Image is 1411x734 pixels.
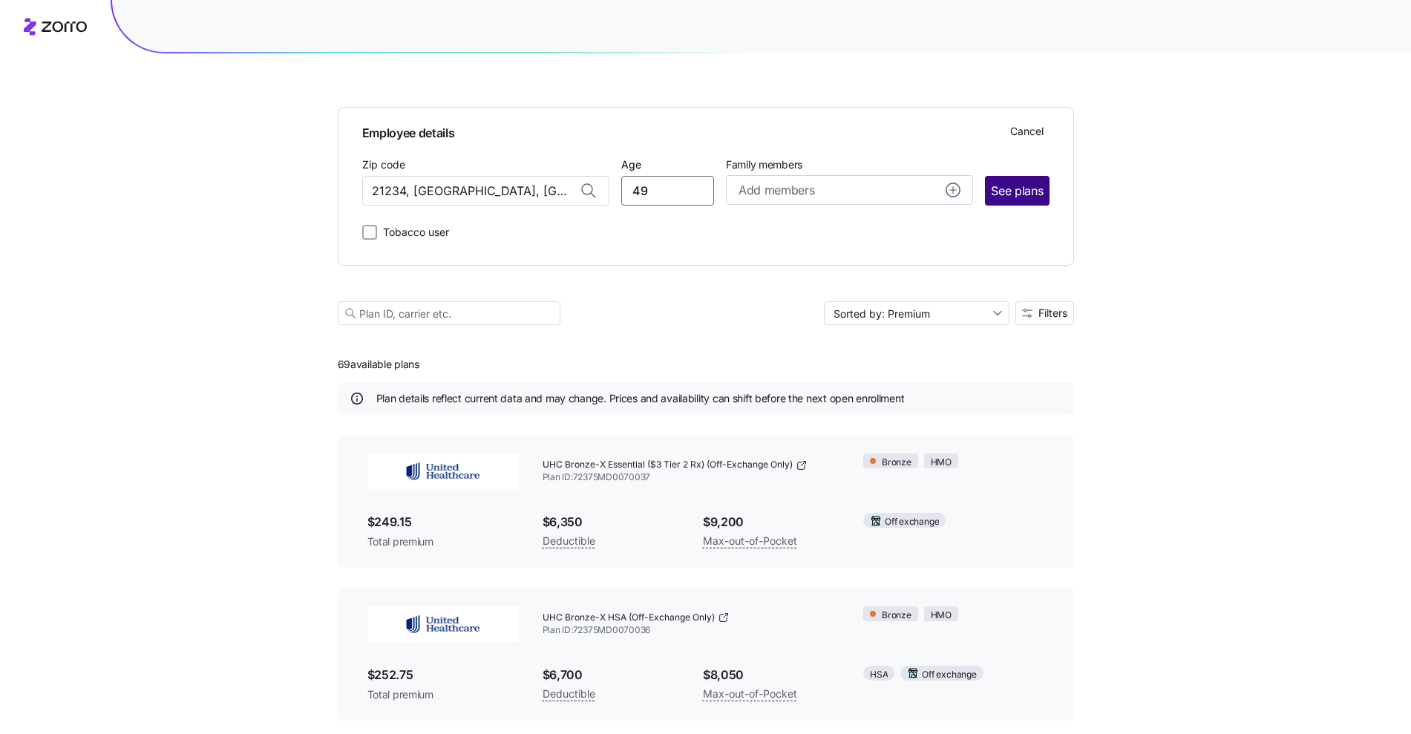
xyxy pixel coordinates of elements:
[621,176,714,206] input: Age
[1015,301,1074,325] button: Filters
[543,459,793,471] span: UHC Bronze-X Essential ($3 Tier 2 Rx) (Off-Exchange Only)
[703,666,839,684] span: $8,050
[882,609,911,623] span: Bronze
[621,157,641,173] label: Age
[367,687,519,702] span: Total premium
[946,183,960,197] svg: add icon
[1038,308,1067,318] span: Filters
[824,301,1009,325] input: Sort by
[367,606,519,642] img: UnitedHealthcare
[703,532,797,550] span: Max-out-of-Pocket
[739,181,814,200] span: Add members
[362,176,609,206] input: Zip code
[1004,119,1050,143] button: Cancel
[931,609,952,623] span: HMO
[367,666,519,684] span: $252.75
[543,685,595,703] span: Deductible
[882,456,911,470] span: Bronze
[543,513,679,531] span: $6,350
[1010,124,1044,139] span: Cancel
[338,357,419,372] span: 69 available plans
[991,182,1043,200] span: See plans
[922,668,976,682] span: Off exchange
[543,471,840,484] span: Plan ID: 72375MD0070037
[543,624,840,637] span: Plan ID: 72375MD0070036
[377,223,449,241] label: Tobacco user
[367,453,519,489] img: UnitedHealthcare
[543,612,715,624] span: UHC Bronze-X HSA (Off-Exchange Only)
[543,532,595,550] span: Deductible
[367,513,519,531] span: $249.15
[703,513,839,531] span: $9,200
[362,157,405,173] label: Zip code
[367,534,519,549] span: Total premium
[885,515,939,529] span: Off exchange
[985,176,1049,206] button: See plans
[338,301,560,325] input: Plan ID, carrier etc.
[726,157,973,172] span: Family members
[931,456,952,470] span: HMO
[362,119,455,142] span: Employee details
[870,668,888,682] span: HSA
[376,391,905,406] span: Plan details reflect current data and may change. Prices and availability can shift before the ne...
[543,666,679,684] span: $6,700
[703,685,797,703] span: Max-out-of-Pocket
[726,175,973,205] button: Add membersadd icon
